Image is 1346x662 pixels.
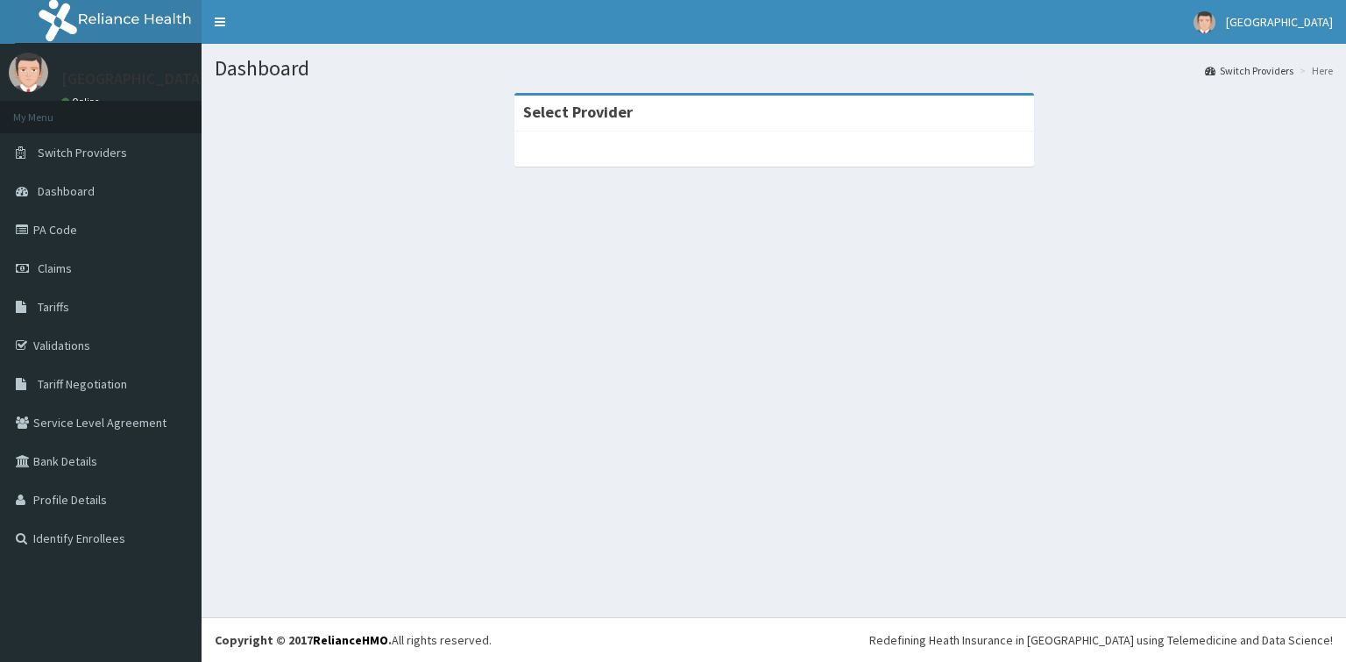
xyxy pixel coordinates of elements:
li: Here [1295,63,1333,78]
div: Redefining Heath Insurance in [GEOGRAPHIC_DATA] using Telemedicine and Data Science! [869,631,1333,649]
h1: Dashboard [215,57,1333,80]
img: User Image [1194,11,1215,33]
a: RelianceHMO [313,632,388,648]
footer: All rights reserved. [202,617,1346,662]
span: Dashboard [38,183,95,199]
p: [GEOGRAPHIC_DATA] [61,71,206,87]
span: Tariff Negotiation [38,376,127,392]
strong: Select Provider [523,102,633,122]
a: Switch Providers [1205,63,1293,78]
span: Switch Providers [38,145,127,160]
a: Online [61,96,103,108]
strong: Copyright © 2017 . [215,632,392,648]
span: Claims [38,260,72,276]
img: User Image [9,53,48,92]
span: [GEOGRAPHIC_DATA] [1226,14,1333,30]
span: Tariffs [38,299,69,315]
